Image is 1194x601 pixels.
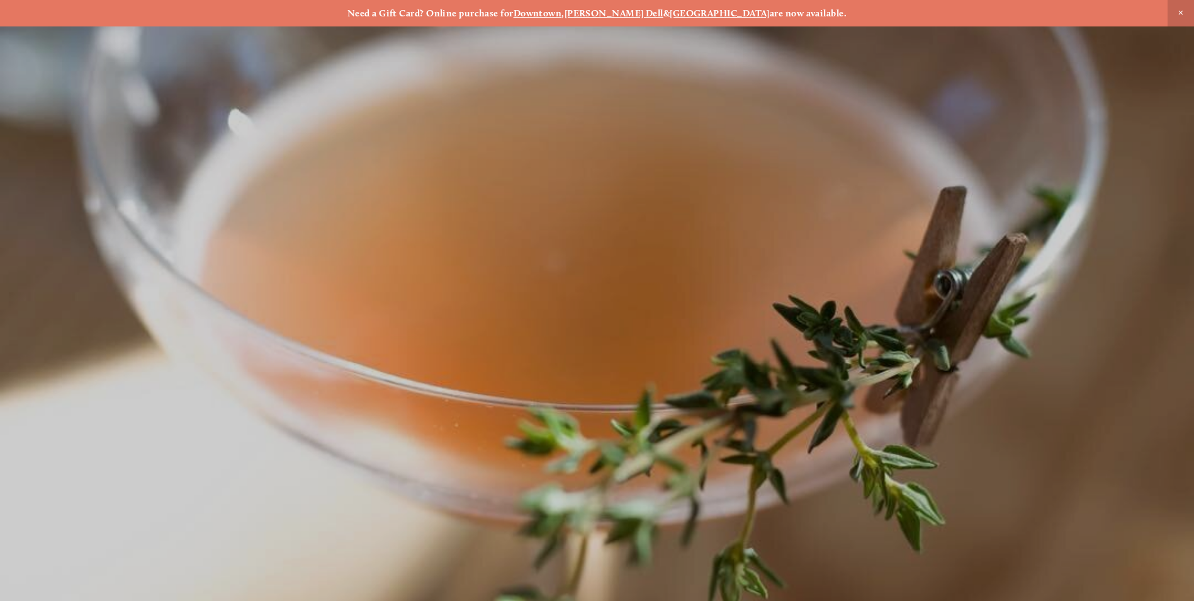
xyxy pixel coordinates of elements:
[347,8,514,19] strong: Need a Gift Card? Online purchase for
[663,8,670,19] strong: &
[514,8,562,19] a: Downtown
[561,8,564,19] strong: ,
[670,8,770,19] a: [GEOGRAPHIC_DATA]
[770,8,847,19] strong: are now available.
[565,8,663,19] a: [PERSON_NAME] Dell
